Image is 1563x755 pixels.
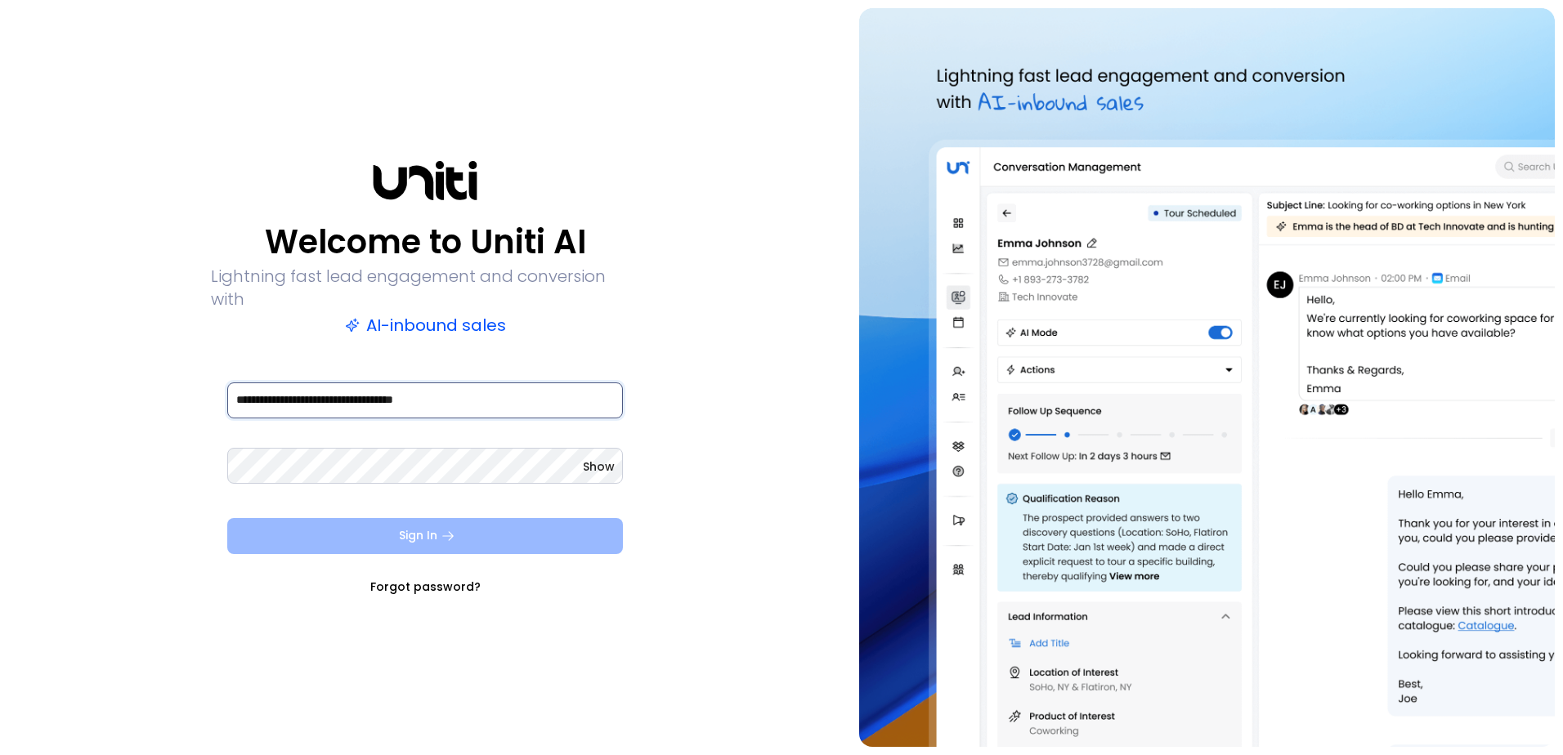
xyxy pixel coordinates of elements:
[227,518,623,554] button: Sign In
[265,222,586,261] p: Welcome to Uniti AI
[583,458,615,475] button: Show
[211,265,639,310] p: Lightning fast lead engagement and conversion with
[345,314,506,337] p: AI-inbound sales
[370,579,481,595] a: Forgot password?
[859,8,1555,747] img: auth-hero.png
